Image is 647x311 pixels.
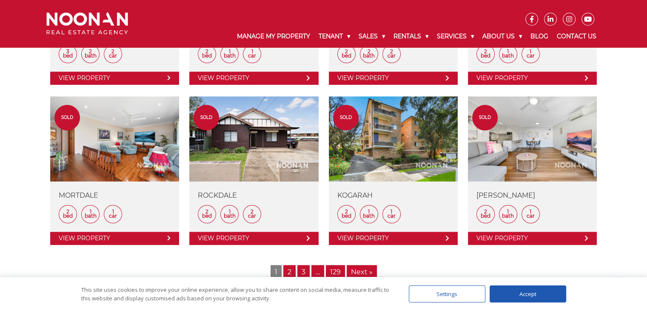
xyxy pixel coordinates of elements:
a: Manage My Property [233,26,314,47]
div: This site uses cookies to improve your online experience, allow you to share content on social me... [81,285,392,302]
span: … [311,265,324,279]
a: Services [433,26,478,47]
a: 3 [297,265,310,279]
div: Accept [490,285,566,302]
span: sold [472,114,498,121]
a: Sales [354,26,389,47]
a: Blog [526,26,553,47]
a: Next » [347,265,377,279]
span: 1 [271,265,282,279]
a: 129 [326,265,345,279]
a: Tenant [314,26,354,47]
span: sold [333,114,359,121]
a: Rentals [389,26,433,47]
a: About Us [478,26,526,47]
a: Contact Us [553,26,601,47]
span: sold [194,114,219,121]
span: sold [54,114,80,121]
img: Noonan Real Estate Agency [46,12,128,35]
div: Settings [409,285,485,302]
a: 2 [283,265,296,279]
